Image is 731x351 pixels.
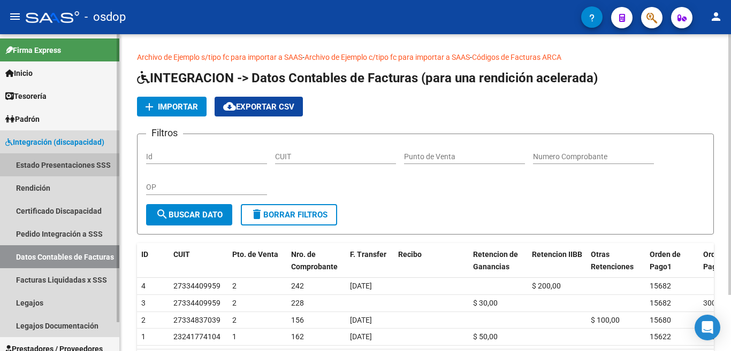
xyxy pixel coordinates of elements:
[650,332,671,341] span: 15622
[5,136,104,148] span: Integración (discapacidad)
[223,102,294,112] span: Exportar CSV
[5,90,47,102] span: Tesorería
[137,71,598,85] span: INTEGRACION -> Datos Contables de Facturas (para una rendición acelerada)
[291,250,338,271] span: Nro. de Comprobante
[472,53,561,61] a: Códigos de Facturas ARCA
[5,67,33,79] span: Inicio
[532,250,582,259] span: Retencion IIBB
[591,316,620,324] span: $ 100,00
[141,282,146,290] span: 4
[141,299,146,307] span: 3
[710,10,722,23] mat-icon: person
[291,282,304,290] span: 242
[650,250,681,271] span: Orden de Pago1
[137,51,714,63] p: - -
[156,208,169,221] mat-icon: search
[287,243,346,278] datatable-header-cell: Nro. de Comprobante
[223,100,236,113] mat-icon: cloud_download
[591,250,634,271] span: Otras Retenciones
[215,97,303,116] button: Exportar CSV
[650,282,671,290] span: 15682
[650,299,671,307] span: 15682
[156,210,223,220] span: Buscar Dato
[473,299,498,307] span: $ 30,00
[173,250,190,259] span: CUIT
[5,113,40,125] span: Padrón
[232,316,237,324] span: 2
[137,97,207,116] button: Importar
[232,332,237,341] span: 1
[143,100,156,113] mat-icon: add
[346,243,394,278] datatable-header-cell: F. Transfer
[695,315,720,340] div: Open Intercom Messenger
[228,243,287,278] datatable-header-cell: Pto. de Venta
[169,243,228,278] datatable-header-cell: CUIT
[250,210,328,220] span: Borrar Filtros
[137,243,169,278] datatable-header-cell: ID
[9,10,21,23] mat-icon: menu
[5,44,61,56] span: Firma Express
[173,282,220,290] span: 27334409959
[350,316,372,324] span: [DATE]
[473,332,498,341] span: $ 50,00
[304,53,470,61] a: Archivo de Ejemplo c/tipo fc para importar a SAAS
[398,250,422,259] span: Recibo
[232,250,278,259] span: Pto. de Venta
[137,53,302,61] a: Archivo de Ejemplo s/tipo fc para importar a SAAS
[291,316,304,324] span: 156
[650,316,671,324] span: 15680
[232,282,237,290] span: 2
[703,299,720,307] span: 3000
[291,332,304,341] span: 162
[350,332,372,341] span: [DATE]
[85,5,126,29] span: - osdop
[469,243,528,278] datatable-header-cell: Retencion de Ganancias
[146,204,232,225] button: Buscar Dato
[587,243,645,278] datatable-header-cell: Otras Retenciones
[232,299,237,307] span: 2
[350,250,386,259] span: F. Transfer
[250,208,263,221] mat-icon: delete
[394,243,469,278] datatable-header-cell: Recibo
[350,282,372,290] span: [DATE]
[291,299,304,307] span: 228
[141,250,148,259] span: ID
[158,102,198,112] span: Importar
[146,126,183,141] h3: Filtros
[173,332,220,341] span: 23241774104
[645,243,699,278] datatable-header-cell: Orden de Pago1
[173,299,220,307] span: 27334409959
[241,204,337,225] button: Borrar Filtros
[141,316,146,324] span: 2
[141,332,146,341] span: 1
[528,243,587,278] datatable-header-cell: Retencion IIBB
[173,316,220,324] span: 27334837039
[532,282,561,290] span: $ 200,00
[473,250,518,271] span: Retencion de Ganancias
